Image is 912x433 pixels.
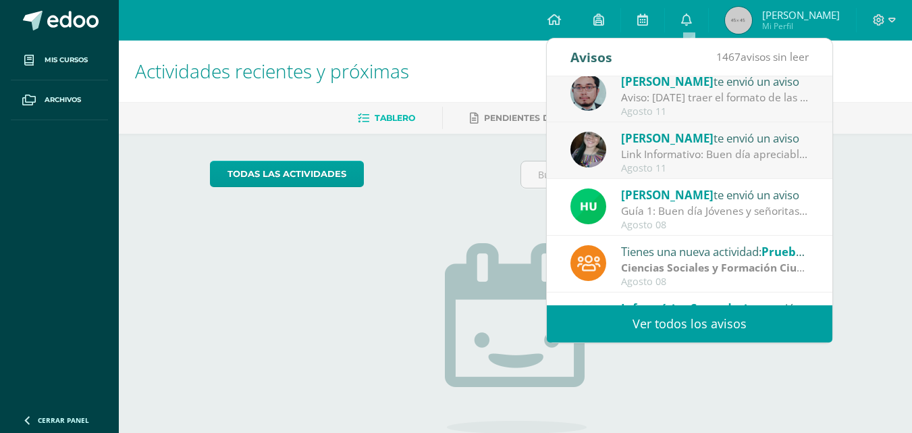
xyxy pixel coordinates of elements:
img: fd23069c3bd5c8dde97a66a86ce78287.png [570,188,606,224]
span: Mis cursos [45,55,88,66]
img: 5fac68162d5e1b6fbd390a6ac50e103d.png [570,75,606,111]
span: Actividades recientes y próximas [135,58,409,84]
span: Prueba de Logro [761,244,853,259]
span: [PERSON_NAME] [621,187,714,203]
a: Tablero [358,107,415,129]
span: avisos sin leer [716,49,809,64]
a: Archivos [11,80,108,120]
span: Informática Secundaria [621,301,754,316]
div: te envió un aviso [621,129,809,147]
div: te envió un aviso [621,299,809,317]
div: | Prueba de Logro [621,260,809,276]
div: te envió un aviso [621,72,809,90]
div: Agosto 08 [621,220,809,231]
span: Mi Perfil [762,20,840,32]
span: Cerrar panel [38,415,89,425]
div: te envió un aviso [621,186,809,203]
div: Link Informativo: Buen día apreciables estudiantes, es un gusto dirigirme a ustedes en este inici... [621,147,809,162]
a: todas las Actividades [210,161,364,187]
a: Pendientes de entrega [470,107,599,129]
span: [PERSON_NAME] [621,74,714,89]
a: Mis cursos [11,41,108,80]
div: Avisos [570,39,612,76]
span: [PERSON_NAME] [762,8,840,22]
span: Pendientes de entrega [484,113,599,123]
span: Archivos [45,95,81,105]
div: Agosto 11 [621,163,809,174]
div: Agosto 11 [621,106,809,118]
span: 1467 [716,49,741,64]
a: Ver todos los avisos [547,305,832,342]
div: Tienes una nueva actividad: [621,243,809,260]
input: Busca una actividad próxima aquí... [521,161,820,188]
img: 45x45 [725,7,752,34]
div: Aviso: Mañana traer el formato de las Grecas terminaremos en clase [621,90,809,105]
div: Guía 1: Buen día Jóvenes y señoritas que San Juan Bosco Y María Auxiliadora les Bendigan. Por med... [621,203,809,219]
img: 6ed6846fa57649245178fca9fc9a58dd.png [570,302,606,338]
span: Tablero [375,113,415,123]
div: Agosto 08 [621,276,809,288]
span: [PERSON_NAME] [621,130,714,146]
img: 8322e32a4062cfa8b237c59eedf4f548.png [570,132,606,168]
